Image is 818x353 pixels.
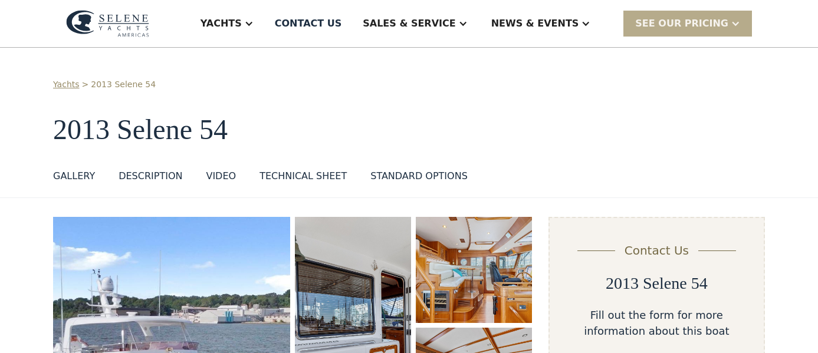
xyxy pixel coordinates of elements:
[635,17,728,31] div: SEE Our Pricing
[606,273,708,293] h2: 2013 Selene 54
[82,78,89,91] div: >
[119,169,182,188] a: DESCRIPTION
[201,17,242,31] div: Yachts
[625,242,689,259] div: Contact Us
[259,169,347,188] a: TECHNICAL SHEET
[53,114,765,146] h1: 2013 Selene 54
[53,78,80,91] a: Yachts
[66,10,149,37] img: logo
[275,17,342,31] div: Contact US
[370,169,468,188] a: STANDARD OPTIONS
[416,217,532,323] a: open lightbox
[206,169,236,188] a: VIDEO
[91,78,156,91] a: 2013 Selene 54
[53,169,95,188] a: GALLERY
[491,17,579,31] div: News & EVENTS
[119,169,182,183] div: DESCRIPTION
[363,17,455,31] div: Sales & Service
[53,169,95,183] div: GALLERY
[206,169,236,183] div: VIDEO
[623,11,752,36] div: SEE Our Pricing
[569,307,745,339] div: Fill out the form for more information about this boat
[259,169,347,183] div: TECHNICAL SHEET
[370,169,468,183] div: STANDARD OPTIONS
